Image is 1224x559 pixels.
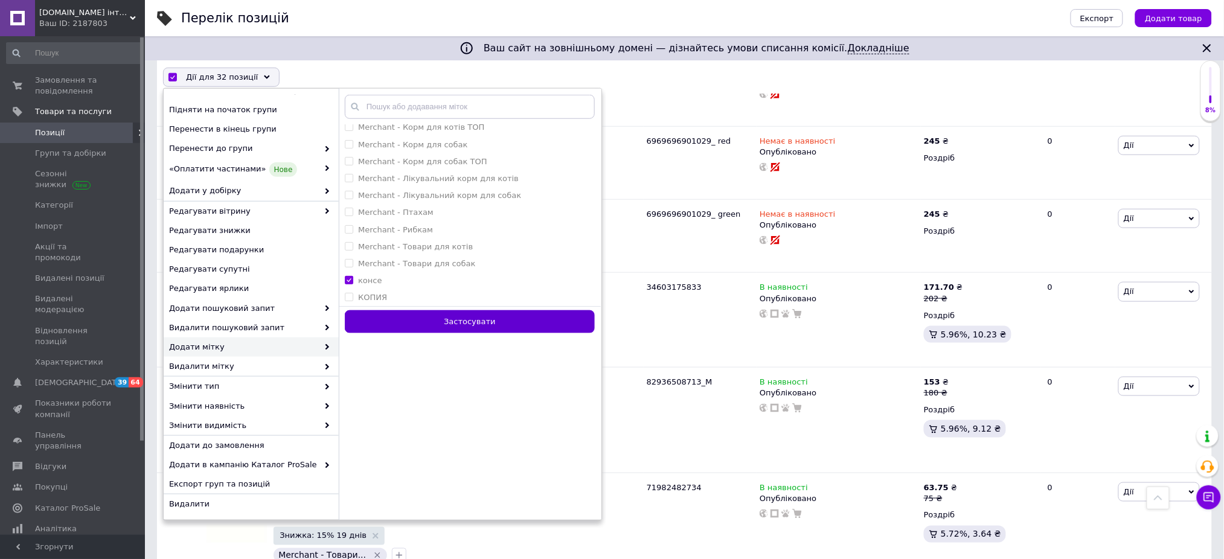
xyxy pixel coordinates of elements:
[1040,199,1115,272] div: 0
[1040,367,1115,473] div: 0
[941,424,1001,433] span: 5.96%, 9.12 ₴
[924,310,1037,321] div: Роздріб
[924,377,949,388] div: ₴
[169,283,330,294] span: Редагувати ярлики
[35,430,112,452] span: Панель управління
[924,493,957,504] div: 75 ₴
[269,162,298,177] span: Нове
[647,209,741,219] span: 6969696901029_ green
[760,220,918,231] div: Опубліковано
[924,510,1037,521] div: Роздріб
[169,322,318,333] span: Видалити пошуковий запит
[169,162,318,177] span: «Оплатити частинами»
[35,377,124,388] span: [DEMOGRAPHIC_DATA]
[760,283,808,295] span: В наявності
[169,225,330,236] span: Редагувати знижки
[35,106,112,117] span: Товари та послуги
[115,377,129,388] span: 39
[358,276,382,285] label: консе
[35,168,112,190] span: Сезонні знижки
[924,388,949,398] div: 180 ₴
[35,293,112,315] span: Видалені модерацією
[924,483,949,492] b: 63.75
[345,95,595,119] input: Пошук або додавання міток
[924,282,963,293] div: ₴
[941,529,1001,539] span: 5.72%, 3.64 ₴
[358,259,475,268] label: Merchant - Товари для собак
[358,157,487,166] label: Merchant - Корм для собак ТОП
[924,283,954,292] b: 171.70
[358,123,484,132] label: Merchant - Корм для котів ТОП
[647,136,731,145] span: 6969696901029_ red
[35,127,65,138] span: Позиції
[280,532,367,540] span: Знижка: 15% 19 днів
[39,7,130,18] span: Yourun.com.ua інтернет магазин
[169,205,318,216] span: Редагувати вітрину
[1197,485,1221,509] button: Чат з покупцем
[169,361,318,372] span: Видалити мітку
[169,302,318,313] span: Додати пошуковий запит
[1124,141,1134,150] span: Дії
[924,226,1037,237] div: Роздріб
[1135,9,1212,27] button: Додати товар
[924,404,1037,415] div: Роздріб
[358,174,519,183] label: Merchant - Лікувальний корм для котів
[169,264,330,275] span: Редагувати супутні
[647,377,713,386] span: 82936508713_M
[181,12,289,25] div: Перелік позицій
[924,377,940,386] b: 153
[35,523,77,534] span: Аналітика
[924,209,940,219] b: 245
[1200,41,1214,56] svg: Закрити
[35,273,104,284] span: Видалені позиції
[35,221,63,232] span: Імпорт
[647,483,702,492] span: 71982482734
[1201,106,1220,115] div: 8%
[358,139,467,149] label: Merchant - Корм для собак
[924,136,940,145] b: 245
[924,209,949,220] div: ₴
[35,325,112,347] span: Відновлення позицій
[1124,287,1134,296] span: Дії
[35,482,68,493] span: Покупці
[35,148,106,159] span: Групи та добірки
[35,75,112,97] span: Замовлення та повідомлення
[358,225,433,234] label: Merchant - Рибкам
[760,293,918,304] div: Опубліковано
[35,200,73,211] span: Категорії
[169,381,318,392] span: Змінити тип
[760,136,835,149] span: Немає в наявності
[848,42,909,54] a: Докладніше
[169,400,318,411] span: Змінити наявність
[35,241,112,263] span: Акції та промокоди
[169,185,318,196] span: Додати у добірку
[1040,126,1115,199] div: 0
[6,42,142,64] input: Пошук
[186,72,258,83] span: Дії для 32 позиції
[169,440,330,451] span: Додати до замовлення
[358,208,434,217] label: Merchant - Птахам
[1124,487,1134,496] span: Дії
[169,459,318,470] span: Додати в кампанію Каталог ProSale
[358,293,387,302] label: КОПИЯ
[760,377,808,390] span: В наявності
[484,42,909,54] span: Ваш сайт на зовнішньому домені — дізнайтесь умови списання комісії.
[760,209,835,222] span: Немає в наявності
[35,398,112,420] span: Показники роботи компанії
[760,483,808,496] span: В наявності
[358,191,521,200] label: Merchant - Лікувальний корм для собак
[169,342,318,353] span: Додати мітку
[169,420,318,431] span: Змінити видимість
[169,124,330,135] span: Перенести в кінець групи
[35,357,103,368] span: Характеристики
[760,388,918,398] div: Опубліковано
[1145,14,1202,23] span: Додати товар
[924,136,949,147] div: ₴
[924,482,957,493] div: ₴
[1124,214,1134,223] span: Дії
[35,503,100,514] span: Каталог ProSale
[35,461,66,472] span: Відгуки
[169,244,330,255] span: Редагувати подарунки
[1124,382,1134,391] span: Дії
[924,293,963,304] div: 202 ₴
